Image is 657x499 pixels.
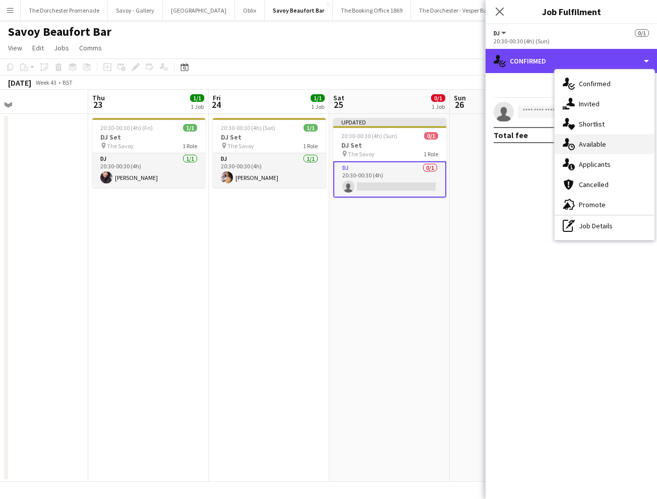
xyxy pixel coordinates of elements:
[494,130,528,140] div: Total fee
[4,41,26,54] a: View
[494,37,649,45] div: 20:30-00:30 (4h) (Sun)
[494,29,508,37] button: DJ
[54,43,69,52] span: Jobs
[431,94,445,102] span: 0/1
[304,124,318,132] span: 1/1
[635,29,649,37] span: 0/1
[211,99,221,110] span: 24
[191,103,204,110] div: 1 Job
[432,103,445,110] div: 1 Job
[227,142,254,150] span: The Savoy
[8,43,22,52] span: View
[424,150,438,158] span: 1 Role
[63,79,73,86] div: BST
[579,140,606,149] span: Available
[454,93,466,102] span: Sun
[555,216,654,236] div: Job Details
[579,160,611,169] span: Applicants
[108,1,163,20] button: Savoy - Gallery
[50,41,73,54] a: Jobs
[213,153,326,188] app-card-role: DJ1/120:30-00:30 (4h)[PERSON_NAME]
[303,142,318,150] span: 1 Role
[100,124,153,132] span: 20:30-00:30 (4h) (Fri)
[213,118,326,188] app-job-card: 20:30-00:30 (4h) (Sat)1/1DJ Set The Savoy1 RoleDJ1/120:30-00:30 (4h)[PERSON_NAME]
[33,79,58,86] span: Week 43
[75,41,106,54] a: Comms
[579,79,611,88] span: Confirmed
[92,133,205,142] h3: DJ Set
[92,153,205,188] app-card-role: DJ1/120:30-00:30 (4h)[PERSON_NAME]
[424,132,438,140] span: 0/1
[8,78,31,88] div: [DATE]
[91,99,105,110] span: 23
[163,1,235,20] button: [GEOGRAPHIC_DATA]
[486,49,657,73] div: Confirmed
[79,43,102,52] span: Comms
[235,1,265,20] button: Oblix
[183,124,197,132] span: 1/1
[333,93,344,102] span: Sat
[494,29,500,37] span: DJ
[221,124,275,132] span: 20:30-00:30 (4h) (Sat)
[183,142,197,150] span: 1 Role
[333,118,446,126] div: Updated
[332,99,344,110] span: 25
[311,103,324,110] div: 1 Job
[190,94,204,102] span: 1/1
[28,41,48,54] a: Edit
[213,133,326,142] h3: DJ Set
[213,93,221,102] span: Fri
[8,24,111,39] h1: Savoy Beaufort Bar
[333,161,446,198] app-card-role: DJ0/120:30-00:30 (4h)
[333,118,446,198] app-job-card: Updated20:30-00:30 (4h) (Sun)0/1DJ Set The Savoy1 RoleDJ0/120:30-00:30 (4h)
[452,99,466,110] span: 26
[579,99,600,108] span: Invited
[411,1,498,20] button: The Dorchester - Vesper Bar
[311,94,325,102] span: 1/1
[579,119,605,129] span: Shortlist
[265,1,333,20] button: Savoy Beaufort Bar
[21,1,108,20] button: The Dorchester Promenade
[348,150,375,158] span: The Savoy
[32,43,44,52] span: Edit
[579,200,606,209] span: Promote
[107,142,134,150] span: The Savoy
[92,93,105,102] span: Thu
[333,141,446,150] h3: DJ Set
[341,132,397,140] span: 20:30-00:30 (4h) (Sun)
[92,118,205,188] app-job-card: 20:30-00:30 (4h) (Fri)1/1DJ Set The Savoy1 RoleDJ1/120:30-00:30 (4h)[PERSON_NAME]
[333,1,411,20] button: The Booking Office 1869
[486,5,657,18] h3: Job Fulfilment
[579,180,609,189] span: Cancelled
